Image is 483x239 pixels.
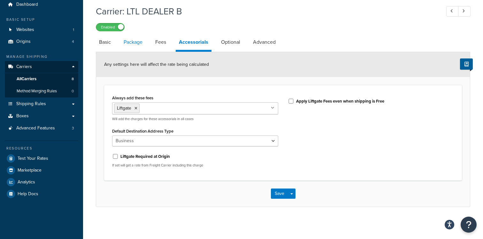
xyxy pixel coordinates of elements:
a: Advanced Features3 [5,122,78,134]
div: Resources [5,146,78,151]
a: Advanced [250,35,279,50]
span: 1 [73,27,74,33]
div: Basic Setup [5,17,78,22]
a: Shipping Rules [5,98,78,110]
span: Carriers [16,64,32,70]
a: Carriers [5,61,78,73]
button: Save [271,189,288,199]
div: Manage Shipping [5,54,78,59]
span: Marketplace [18,168,42,173]
p: Will add the charges for these accessorials in all cases [112,117,278,121]
a: Analytics [5,176,78,188]
p: If set will get a rate from Freight Carrier including this charge [112,163,278,168]
a: Accessorials [176,35,211,52]
span: Liftgate [117,105,131,112]
a: Help Docs [5,188,78,200]
li: Advanced Features [5,122,78,134]
a: Next Record [458,6,471,17]
a: Basic [96,35,114,50]
span: All Carriers [17,76,36,82]
span: Any settings here will affect the rate being calculated [104,61,209,68]
span: Test Your Rates [18,156,48,161]
span: Advanced Features [16,126,55,131]
label: Always add these fees [112,96,153,100]
span: 0 [72,89,74,94]
a: Previous Record [446,6,459,17]
span: 3 [72,126,74,131]
span: 8 [72,76,74,82]
li: Websites [5,24,78,36]
a: Optional [218,35,243,50]
a: AllCarriers8 [5,73,78,85]
button: Open Resource Center [461,217,477,233]
li: Carriers [5,61,78,97]
span: Websites [16,27,34,33]
a: Fees [152,35,169,50]
a: Origins4 [5,36,78,48]
a: Method Merging Rules0 [5,85,78,97]
h1: Carrier: LTL DEALER B [96,5,434,18]
li: Method Merging Rules [5,85,78,97]
span: 4 [72,39,74,44]
span: Shipping Rules [16,101,46,107]
label: Default Destination Address Type [112,129,173,134]
a: Websites1 [5,24,78,36]
a: Boxes [5,110,78,122]
span: Dashboard [16,2,38,7]
span: Origins [16,39,31,44]
button: Show Help Docs [460,58,473,70]
label: Apply Liftgate Fees even when shipping is Free [296,98,384,104]
a: Package [120,35,146,50]
a: Marketplace [5,165,78,176]
span: Boxes [16,113,29,119]
span: Analytics [18,180,35,185]
span: Help Docs [18,191,38,197]
li: Origins [5,36,78,48]
span: Method Merging Rules [17,89,57,94]
label: Liftgate Required at Origin [120,154,170,159]
a: Test Your Rates [5,153,78,164]
label: Enabled [96,23,124,31]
